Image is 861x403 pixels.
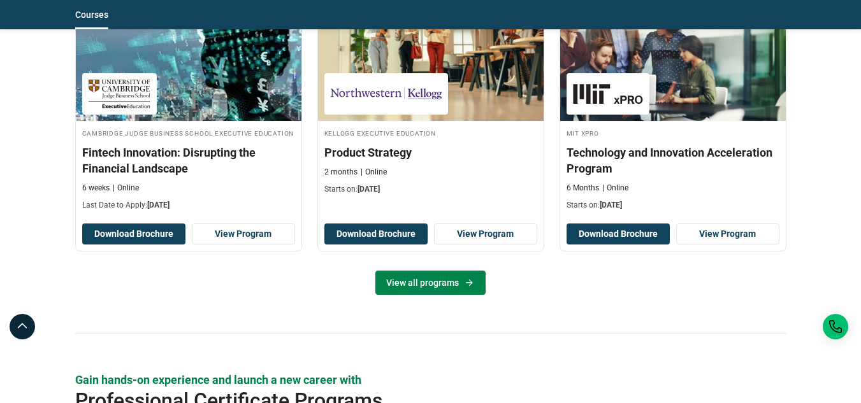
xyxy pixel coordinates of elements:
p: Starts on: [324,184,537,195]
p: 6 weeks [82,183,110,194]
a: View Program [434,223,537,245]
p: Starts on: [567,200,779,211]
p: Online [602,183,628,194]
p: Last Date to Apply: [82,200,295,211]
p: Gain hands-on experience and launch a new career with [75,372,786,388]
h4: MIT xPRO [567,127,779,138]
h4: Kellogg Executive Education [324,127,537,138]
img: Kellogg Executive Education [331,80,442,108]
button: Download Brochure [324,223,428,245]
a: View Program [192,223,295,245]
p: Online [361,167,387,178]
h3: Fintech Innovation: Disrupting the Financial Landscape [82,145,295,176]
p: Online [113,183,139,194]
img: MIT xPRO [573,80,643,108]
a: View all programs [375,271,486,295]
span: [DATE] [600,201,622,209]
span: [DATE] [147,201,170,209]
a: View Program [676,223,779,245]
span: [DATE] [358,185,380,194]
img: Cambridge Judge Business School Executive Education [89,80,150,108]
button: Download Brochure [82,223,185,245]
h3: Technology and Innovation Acceleration Program [567,145,779,176]
h4: Cambridge Judge Business School Executive Education [82,127,295,138]
h3: Product Strategy [324,145,537,160]
p: 2 months [324,167,358,178]
p: 6 Months [567,183,599,194]
button: Download Brochure [567,223,670,245]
